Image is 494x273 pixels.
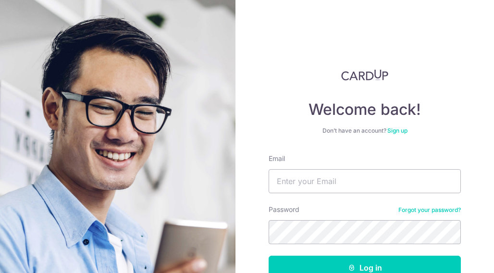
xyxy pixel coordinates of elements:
[269,127,461,135] div: Don’t have an account?
[269,169,461,193] input: Enter your Email
[387,127,408,134] a: Sign up
[269,205,299,214] label: Password
[269,154,285,163] label: Email
[341,69,388,81] img: CardUp Logo
[398,206,461,214] a: Forgot your password?
[269,100,461,119] h4: Welcome back!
